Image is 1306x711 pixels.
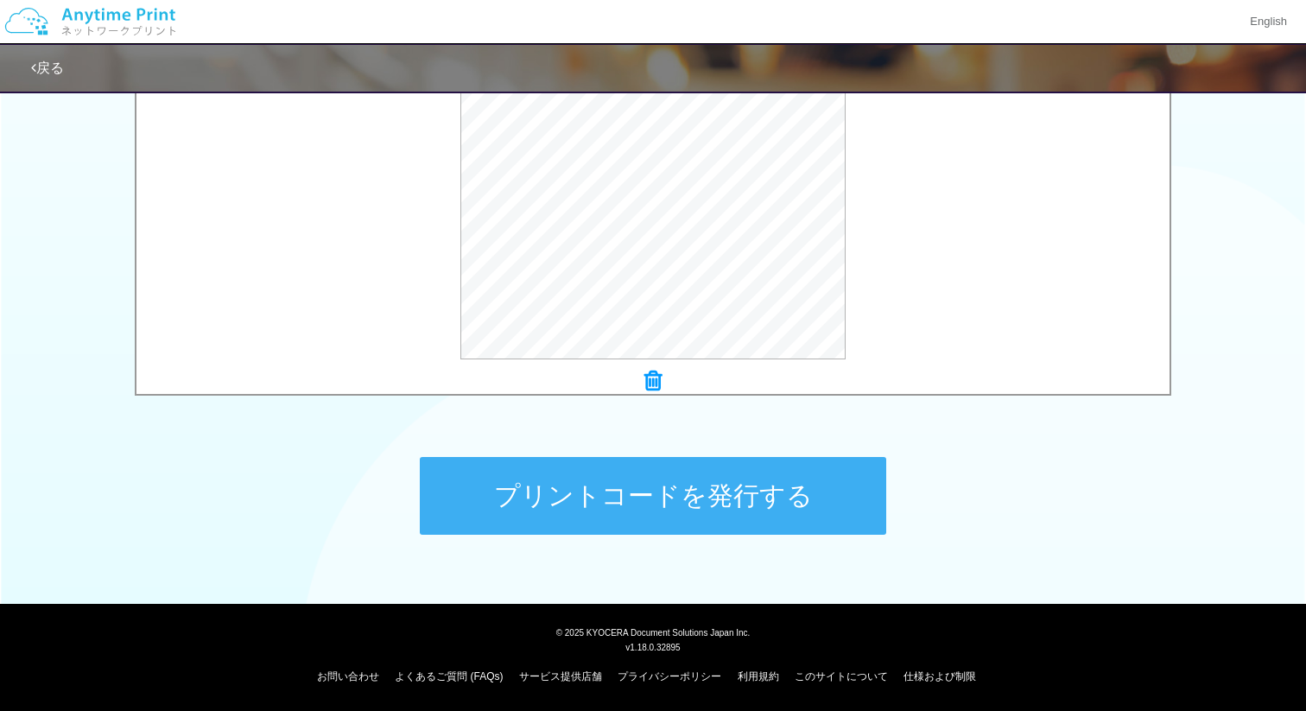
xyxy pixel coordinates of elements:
[420,457,886,535] button: プリントコードを発行する
[556,626,751,638] span: © 2025 KYOCERA Document Solutions Japan Inc.
[395,670,503,682] a: よくあるご質問 (FAQs)
[618,670,721,682] a: プライバシーポリシー
[519,670,602,682] a: サービス提供店舗
[795,670,888,682] a: このサイトについて
[317,670,379,682] a: お問い合わせ
[903,670,976,682] a: 仕様および制限
[625,642,680,652] span: v1.18.0.32895
[31,60,64,75] a: 戻る
[738,670,779,682] a: 利用規約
